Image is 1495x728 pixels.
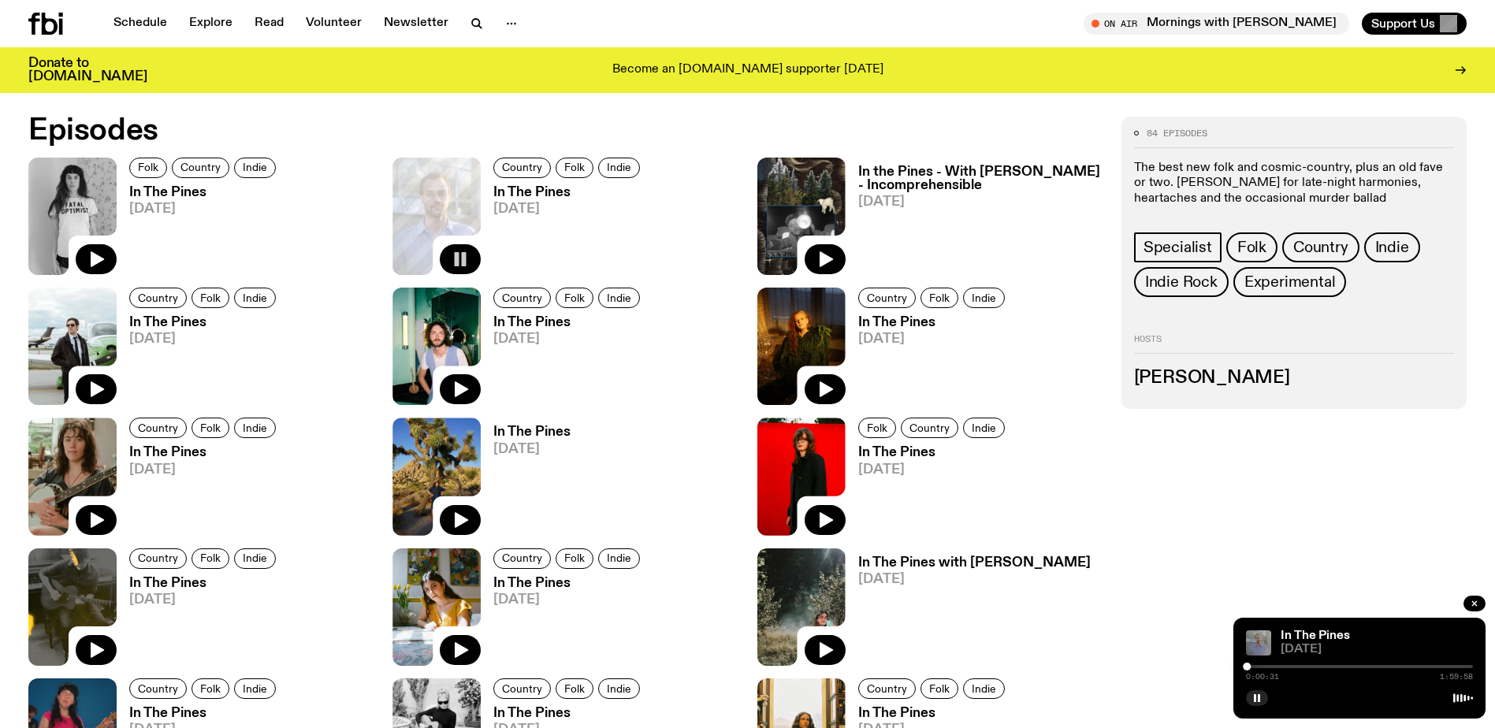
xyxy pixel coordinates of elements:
span: Indie [607,162,631,173]
a: Schedule [104,13,177,35]
span: Indie [607,292,631,303]
a: Experimental [1233,267,1347,297]
span: [DATE] [858,463,1010,477]
h3: In The Pines [129,577,281,590]
a: Folk [920,288,958,308]
span: Support Us [1371,17,1435,31]
span: Folk [929,292,950,303]
a: Indie [598,288,640,308]
img: Johanna stands in the middle distance amongst a desert scene with large cacti and trees. She is w... [392,418,481,535]
a: In The Pines[DATE] [117,186,281,275]
a: Folk [192,548,229,569]
span: Specialist [1144,239,1212,256]
a: Indie [598,678,640,699]
span: Country [180,162,221,173]
span: Indie [972,682,996,694]
a: In The Pines[DATE] [481,577,645,666]
a: Country [129,678,187,699]
span: Folk [564,162,585,173]
span: Folk [564,682,585,694]
span: Country [502,292,542,303]
a: Country [493,288,551,308]
a: Specialist [1134,232,1222,262]
span: Country [138,552,178,564]
a: Indie [963,288,1005,308]
span: Folk [138,162,158,173]
a: Folk [556,158,593,178]
h3: In The Pines [129,446,281,459]
h2: Episodes [28,117,981,145]
a: Country [493,158,551,178]
span: 1:59:58 [1440,673,1473,681]
a: Folk [1226,232,1277,262]
a: Country [858,678,916,699]
span: Indie Rock [1145,273,1218,291]
span: Indie [972,292,996,303]
a: Indie [234,158,276,178]
span: Country [502,162,542,173]
p: Become an [DOMAIN_NAME] supporter [DATE] [612,63,883,77]
a: Country [172,158,229,178]
span: Folk [564,552,585,564]
a: Folk [129,158,167,178]
a: Indie [963,678,1005,699]
a: In The Pines[DATE] [117,316,281,405]
span: [DATE] [858,573,1091,586]
span: [DATE] [493,443,571,456]
span: 84 episodes [1147,129,1207,138]
a: In the Pines - With [PERSON_NAME] - Incomprehensible[DATE] [846,165,1103,275]
a: Country [129,548,187,569]
button: Support Us [1362,13,1467,35]
span: [DATE] [129,332,281,346]
a: Country [129,288,187,308]
a: Explore [180,13,242,35]
a: Folk [858,418,896,438]
span: [DATE] [1281,644,1473,656]
span: Indie [1375,239,1409,256]
a: Folk [192,288,229,308]
span: Folk [200,552,221,564]
a: Country [129,418,187,438]
span: Indie [243,162,267,173]
a: In The Pines[DATE] [481,425,571,535]
span: Country [502,552,542,564]
span: Folk [200,292,221,303]
h3: In The Pines [858,316,1010,329]
h2: Hosts [1134,335,1454,354]
a: Indie [234,678,276,699]
a: Folk [556,548,593,569]
span: Country [867,682,907,694]
a: Country [493,548,551,569]
span: [DATE] [493,332,645,346]
a: In The Pines with [PERSON_NAME][DATE] [846,556,1091,666]
h3: In The Pines [858,446,1010,459]
a: Read [245,13,293,35]
span: Folk [867,422,887,434]
button: On AirMornings with [PERSON_NAME] [1084,13,1349,35]
span: Indie [243,552,267,564]
span: [DATE] [129,593,281,607]
a: Country [901,418,958,438]
a: Folk [192,678,229,699]
span: [DATE] [858,332,1010,346]
a: Newsletter [374,13,458,35]
span: Folk [200,682,221,694]
span: Indie [243,422,267,434]
h3: In The Pines [493,316,645,329]
a: In The Pines[DATE] [481,186,645,275]
span: Country [502,682,542,694]
span: [DATE] [858,195,1103,209]
h3: [PERSON_NAME] [1134,370,1454,387]
a: Indie [598,158,640,178]
a: Indie [234,548,276,569]
span: Indie [972,422,996,434]
a: In The Pines [1281,630,1350,642]
h3: In the Pines - With [PERSON_NAME] - Incomprehensible [858,165,1103,192]
a: Indie [234,288,276,308]
a: Country [493,678,551,699]
span: [DATE] [129,463,281,477]
span: Country [867,292,907,303]
a: In The Pines[DATE] [117,577,281,666]
span: Experimental [1244,273,1336,291]
a: Volunteer [296,13,371,35]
